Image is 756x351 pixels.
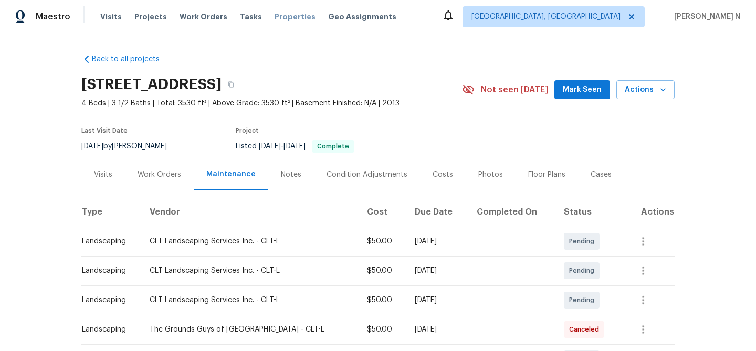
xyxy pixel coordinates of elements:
[81,98,462,109] span: 4 Beds | 3 1/2 Baths | Total: 3530 ft² | Above Grade: 3530 ft² | Basement Finished: N/A | 2013
[367,236,398,247] div: $50.00
[275,12,316,22] span: Properties
[569,236,598,247] span: Pending
[528,169,565,180] div: Floor Plans
[134,12,167,22] span: Projects
[569,324,603,335] span: Canceled
[81,127,128,134] span: Last Visit Date
[138,169,181,180] div: Work Orders
[359,197,406,227] th: Cost
[415,324,460,335] div: [DATE]
[236,143,354,150] span: Listed
[625,83,666,97] span: Actions
[670,12,740,22] span: [PERSON_NAME] N
[150,324,350,335] div: The Grounds Guys of [GEOGRAPHIC_DATA] - CLT-L
[415,236,460,247] div: [DATE]
[94,169,112,180] div: Visits
[82,236,133,247] div: Landscaping
[283,143,306,150] span: [DATE]
[141,197,359,227] th: Vendor
[554,80,610,100] button: Mark Seen
[36,12,70,22] span: Maestro
[81,54,182,65] a: Back to all projects
[327,169,407,180] div: Condition Adjustments
[328,12,396,22] span: Geo Assignments
[415,265,460,276] div: [DATE]
[82,265,133,276] div: Landscaping
[622,197,675,227] th: Actions
[281,169,301,180] div: Notes
[206,169,256,179] div: Maintenance
[433,169,453,180] div: Costs
[471,12,621,22] span: [GEOGRAPHIC_DATA], [GEOGRAPHIC_DATA]
[468,197,556,227] th: Completed On
[415,295,460,305] div: [DATE]
[367,265,398,276] div: $50.00
[367,324,398,335] div: $50.00
[569,295,598,305] span: Pending
[259,143,281,150] span: [DATE]
[81,197,141,227] th: Type
[236,127,259,134] span: Project
[150,295,350,305] div: CLT Landscaping Services Inc. - CLT-L
[82,295,133,305] div: Landscaping
[150,236,350,247] div: CLT Landscaping Services Inc. - CLT-L
[100,12,122,22] span: Visits
[222,75,240,94] button: Copy Address
[150,265,350,276] div: CLT Landscaping Services Inc. - CLT-L
[478,169,503,180] div: Photos
[81,79,222,90] h2: [STREET_ADDRESS]
[81,143,103,150] span: [DATE]
[555,197,622,227] th: Status
[259,143,306,150] span: -
[563,83,602,97] span: Mark Seen
[81,140,180,153] div: by [PERSON_NAME]
[240,13,262,20] span: Tasks
[616,80,675,100] button: Actions
[406,197,468,227] th: Due Date
[569,265,598,276] span: Pending
[82,324,133,335] div: Landscaping
[180,12,227,22] span: Work Orders
[591,169,612,180] div: Cases
[313,143,353,150] span: Complete
[367,295,398,305] div: $50.00
[481,84,548,95] span: Not seen [DATE]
